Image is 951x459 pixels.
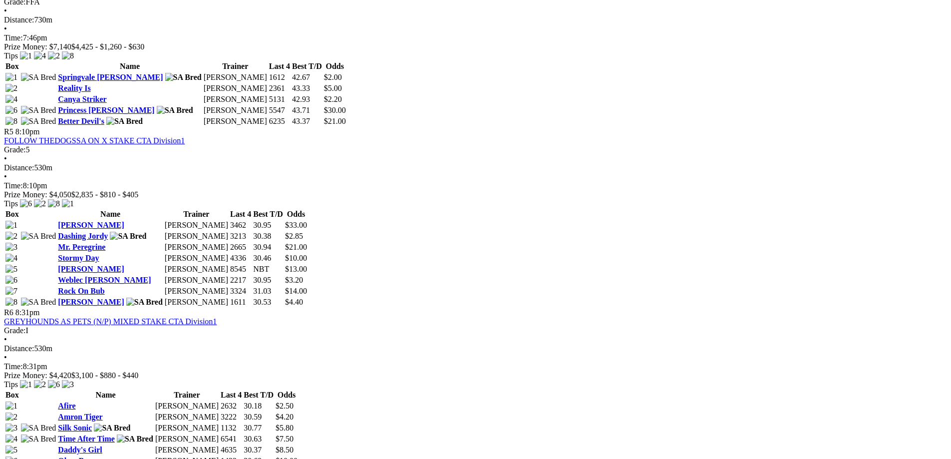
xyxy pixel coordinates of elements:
span: • [4,6,7,15]
span: • [4,172,7,181]
img: 6 [5,276,17,285]
div: I [4,326,947,335]
span: • [4,335,7,344]
td: NBT [253,264,284,274]
img: 1 [20,380,32,389]
img: 5 [5,265,17,274]
td: 4635 [220,445,242,455]
span: $21.00 [285,243,307,251]
td: 2632 [220,401,242,411]
div: 8:10pm [4,181,947,190]
span: $2,835 - $810 - $405 [71,190,139,199]
a: [PERSON_NAME] [58,221,124,229]
td: 1132 [220,423,242,433]
th: Odds [323,61,346,71]
img: SA Bred [21,106,56,115]
span: • [4,353,7,362]
img: 8 [62,51,74,60]
span: $21.00 [324,117,346,125]
img: SA Bred [117,435,153,444]
a: Dashing Jordy [58,232,108,240]
a: FOLLOW THEDOGSSA ON X STAKE CTA Division1 [4,136,185,145]
td: 1611 [230,297,252,307]
img: SA Bred [165,73,202,82]
span: $4.40 [285,298,303,306]
img: SA Bred [21,298,56,307]
div: 8:31pm [4,362,947,371]
span: Distance: [4,344,34,353]
td: 30.59 [243,412,274,422]
span: $4.20 [276,413,294,421]
span: • [4,24,7,33]
td: 1612 [269,72,291,82]
td: 30.95 [253,275,284,285]
img: SA Bred [21,117,56,126]
span: Box [5,391,19,399]
img: 1 [20,51,32,60]
a: Weblec [PERSON_NAME] [58,276,151,284]
span: R5 [4,127,13,136]
td: 3462 [230,220,252,230]
div: 730m [4,15,947,24]
td: 42.93 [292,94,322,104]
div: 530m [4,163,947,172]
span: Box [5,62,19,70]
td: 2361 [269,83,291,93]
th: Trainer [164,209,229,219]
th: Last 4 [230,209,252,219]
th: Name [57,390,154,400]
a: Daddy's Girl [58,446,102,454]
img: 2 [5,232,17,241]
td: 43.37 [292,116,322,126]
td: 6235 [269,116,291,126]
span: $3.20 [285,276,303,284]
span: $5.00 [324,84,342,92]
th: Last 4 [220,390,242,400]
img: SA Bred [21,232,56,241]
img: 2 [34,380,46,389]
img: SA Bred [21,424,56,433]
td: 30.95 [253,220,284,230]
th: Trainer [203,61,268,71]
span: $8.50 [276,446,294,454]
td: [PERSON_NAME] [164,275,229,285]
td: 4336 [230,253,252,263]
span: $13.00 [285,265,307,273]
span: Grade: [4,326,26,335]
td: 30.18 [243,401,274,411]
a: Canya Striker [58,95,106,103]
td: 5547 [269,105,291,115]
td: 43.33 [292,83,322,93]
th: Best T/D [243,390,274,400]
span: $4,425 - $1,260 - $630 [71,42,145,51]
td: [PERSON_NAME] [155,445,219,455]
img: 5 [5,446,17,455]
img: 3 [62,380,74,389]
img: 4 [5,95,17,104]
img: 8 [5,117,17,126]
td: [PERSON_NAME] [155,401,219,411]
td: [PERSON_NAME] [155,434,219,444]
th: Last 4 [269,61,291,71]
img: 2 [48,51,60,60]
td: 42.67 [292,72,322,82]
img: 4 [5,435,17,444]
th: Best T/D [292,61,322,71]
div: Prize Money: $7,140 [4,42,947,51]
td: [PERSON_NAME] [203,83,268,93]
span: $2.20 [324,95,342,103]
div: Prize Money: $4,420 [4,371,947,380]
td: 30.53 [253,297,284,307]
span: Tips [4,199,18,208]
img: 2 [34,199,46,208]
a: Springvale [PERSON_NAME] [58,73,163,81]
div: 530m [4,344,947,353]
span: R6 [4,308,13,317]
td: 2217 [230,275,252,285]
img: 6 [5,106,17,115]
img: 8 [5,298,17,307]
img: SA Bred [110,232,146,241]
span: $14.00 [285,287,307,295]
span: Distance: [4,163,34,172]
img: SA Bred [94,424,130,433]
